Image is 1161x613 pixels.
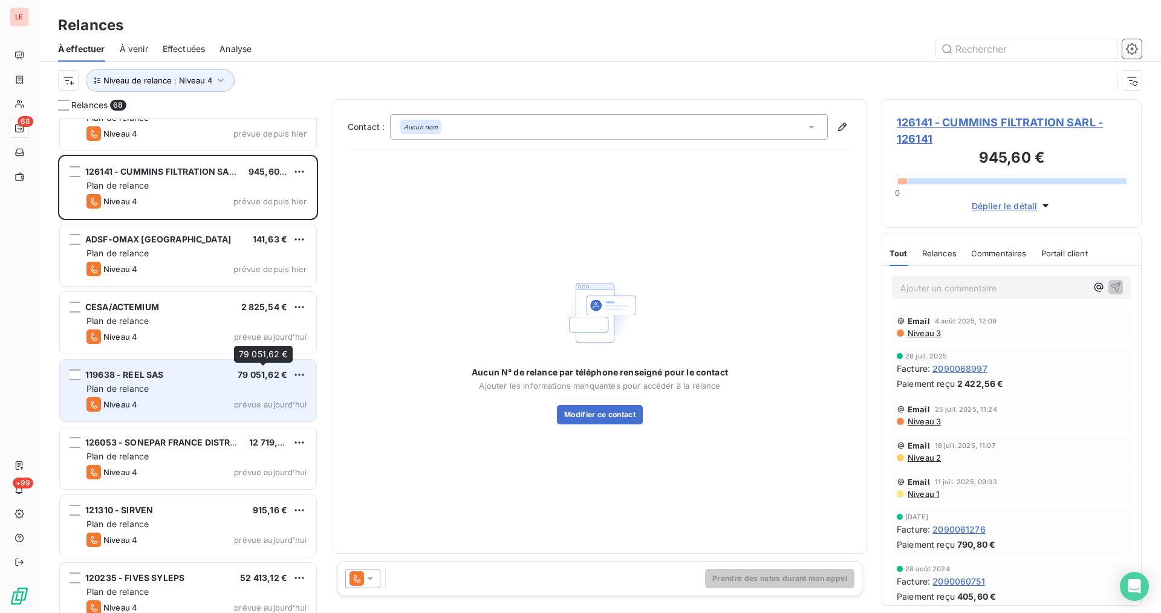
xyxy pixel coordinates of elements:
label: Contact : [348,121,390,133]
span: 79 051,62 € [238,369,287,380]
div: LE [10,7,29,27]
span: prévue depuis hier [233,129,307,138]
span: 0 [895,188,900,198]
span: ADSF-OMAX [GEOGRAPHIC_DATA] [85,234,231,244]
span: 28 juil. 2025 [905,352,947,360]
span: [DATE] [905,513,928,521]
span: Email [908,477,930,487]
span: 121310 - SIRVEN [85,505,153,515]
span: 126053 - SONEPAR FRANCE DISTRIBUTION Ce [85,437,279,447]
span: 2 825,54 € [241,302,288,312]
span: prévue aujourd’hui [234,535,307,545]
span: Plan de relance [86,316,149,326]
span: Déplier le détail [972,199,1038,212]
span: Email [908,316,930,326]
span: Ajouter les informations manquantes pour accéder à la relance [479,381,720,391]
span: Relances [71,99,108,111]
span: 79 051,62 € [239,349,288,359]
span: Niveau 1 [906,489,939,499]
span: Niveau 4 [103,603,137,612]
span: À effectuer [58,43,105,55]
span: Niveau 2 [906,453,941,462]
span: 945,60 € [249,166,287,177]
span: Niveau 4 [103,400,137,409]
span: Plan de relance [86,451,149,461]
span: 4 août 2025, 12:09 [935,317,997,325]
span: Facture : [897,523,930,536]
span: Niveau 4 [103,196,137,206]
span: 405,60 € [957,590,996,603]
span: 2090068997 [932,362,987,375]
span: Plan de relance [86,519,149,529]
span: Paiement reçu [897,377,955,390]
div: grid [58,118,318,613]
span: Plan de relance [86,383,149,394]
span: Niveau de relance : Niveau 4 [103,76,212,85]
span: Paiement reçu [897,590,955,603]
span: prévue aujourd’hui [234,400,307,409]
input: Rechercher [936,39,1117,59]
span: Portail client [1041,248,1088,258]
span: 52 413,12 € [240,572,287,583]
h3: 945,60 € [897,147,1127,171]
span: 790,80 € [957,538,995,551]
h3: Relances [58,15,123,36]
span: Commentaires [971,248,1027,258]
span: 12 719,03 € [249,437,297,447]
span: 18 juil. 2025, 11:07 [935,442,995,449]
span: Plan de relance [86,248,149,258]
span: Analyse [220,43,252,55]
span: Niveau 3 [906,417,941,426]
span: Plan de relance [86,180,149,190]
span: Facture : [897,362,930,375]
span: Email [908,404,930,414]
span: 120235 - FIVES SYLEPS [85,572,184,583]
span: prévue depuis hier [233,264,307,274]
span: Plan de relance [86,586,149,597]
button: Déplier le détail [968,199,1056,213]
span: Niveau 4 [103,535,137,545]
span: 25 juil. 2025, 11:24 [935,406,997,413]
span: CESA/ACTEMIUM [85,302,159,312]
button: Prendre des notes durant mon appel [705,569,854,588]
span: Facture : [897,575,930,588]
span: Aucun N° de relance par téléphone renseigné pour le contact [472,366,728,378]
span: Paiement reçu [897,538,955,551]
button: Modifier ce contact [557,405,643,424]
span: prévue aujourd’hui [234,467,307,477]
span: +99 [13,478,33,488]
span: Niveau 4 [103,264,137,274]
span: 915,16 € [253,505,287,515]
span: Email [908,441,930,450]
span: 2090061276 [932,523,986,536]
span: 126141 - CUMMINS FILTRATION SARL [85,166,239,177]
span: 11 juil. 2025, 09:33 [935,478,997,485]
div: Open Intercom Messenger [1120,572,1149,601]
span: 68 [18,116,33,127]
span: Niveau 4 [103,467,137,477]
span: 68 [110,100,126,111]
span: Niveau 4 [103,332,137,342]
button: Niveau de relance : Niveau 4 [86,69,235,92]
span: 2 422,56 € [957,377,1004,390]
span: Effectuées [163,43,206,55]
a: 68 [10,118,28,138]
img: Logo LeanPay [10,586,29,606]
span: Tout [889,248,908,258]
span: Relances [922,248,957,258]
span: 126141 - CUMMINS FILTRATION SARL - 126141 [897,114,1127,147]
em: Aucun nom [404,123,438,131]
span: 28 août 2024 [905,565,950,572]
span: À venir [120,43,148,55]
span: 2090060751 [932,575,985,588]
span: prévue aujourd’hui [234,332,307,342]
span: 141,63 € [253,234,287,244]
span: prévue aujourd’hui [234,603,307,612]
span: Niveau 3 [906,328,941,338]
img: Empty state [561,274,639,352]
span: Niveau 4 [103,129,137,138]
span: 119638 - REEL SAS [85,369,164,380]
span: prévue depuis hier [233,196,307,206]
